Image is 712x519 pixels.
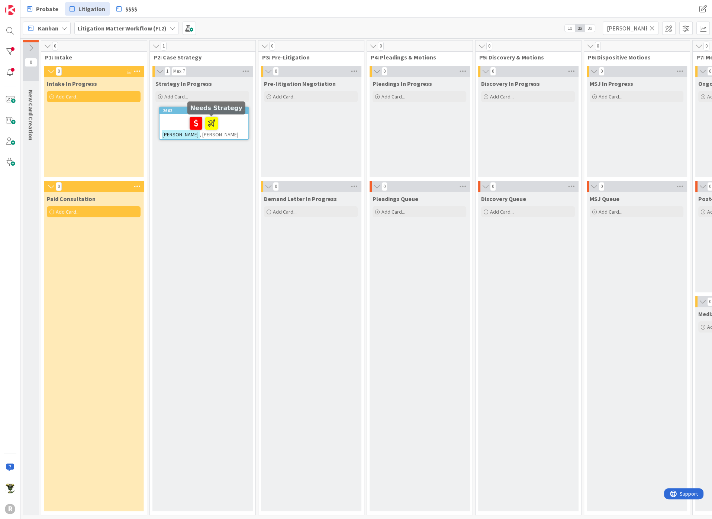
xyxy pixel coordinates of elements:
span: Support [16,1,34,10]
span: Paid Consultation [47,195,96,202]
span: Add Card... [273,93,297,100]
input: Quick Filter... [603,22,658,35]
span: Probate [36,4,58,13]
span: P4: Pleadings & Motions [371,53,463,61]
span: Intake In Progress [47,80,97,87]
span: Pre-litigation Negotiation [264,80,336,87]
span: Add Card... [490,208,514,215]
span: 0 [703,42,709,51]
span: P2: Case Strategy [154,53,246,61]
span: Add Card... [56,208,80,215]
span: Litigation [78,4,105,13]
div: R [5,504,15,514]
span: 0 [269,42,275,51]
span: Add Card... [599,93,622,100]
span: 0 [25,58,37,67]
span: 0 [273,67,279,76]
span: 0 [56,182,62,191]
span: 0 [599,67,605,76]
img: Visit kanbanzone.com [5,5,15,15]
span: P5: Discovery & Motions [479,53,572,61]
span: 0 [595,42,601,51]
span: 0 [490,67,496,76]
span: MSJ Queue [590,195,619,202]
span: P3: Pre-Litigation [262,53,355,61]
span: Pleadings Queue [373,195,418,202]
span: 0 [273,182,279,191]
span: P1: Intake [45,53,138,61]
span: $$$$ [125,4,137,13]
div: 2662[PERSON_NAME], [PERSON_NAME] [160,107,248,139]
span: Kanban [38,24,58,33]
span: , [PERSON_NAME] [200,131,238,138]
span: 3x [585,25,595,32]
a: $$$$ [112,2,142,16]
mark: [PERSON_NAME] [162,130,200,139]
span: 1x [565,25,575,32]
a: Probate [23,2,63,16]
span: 0 [378,42,384,51]
b: Litigation Matter Workflow (FL2) [78,25,167,32]
span: Pleadings In Progress [373,80,432,87]
span: Add Card... [273,208,297,215]
span: 0 [52,42,58,51]
span: Add Card... [381,93,405,100]
span: 1 [161,42,167,51]
span: 0 [56,67,62,76]
span: Add Card... [599,208,622,215]
span: Discovery Queue [481,195,526,202]
span: MSJ In Progress [590,80,633,87]
a: Litigation [65,2,110,16]
span: 0 [490,182,496,191]
span: P6: Dispositive Motions [588,53,680,61]
span: Add Card... [381,208,405,215]
img: NC [5,483,15,493]
span: New Card Creation [27,90,35,140]
span: 2x [575,25,585,32]
div: Max 7 [173,69,185,73]
div: 2662 [160,107,248,114]
span: Add Card... [164,93,188,100]
span: 0 [381,67,387,76]
h5: Needs Strategy [190,104,242,111]
span: Add Card... [490,93,514,100]
span: Discovery In Progress [481,80,540,87]
span: Demand Letter In Progress [264,195,337,202]
span: 0 [486,42,492,51]
span: Strategy In Progress [155,80,212,87]
div: 2662 [163,108,248,113]
span: 0 [381,182,387,191]
span: 0 [599,182,605,191]
span: 1 [164,67,170,76]
span: Add Card... [56,93,80,100]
